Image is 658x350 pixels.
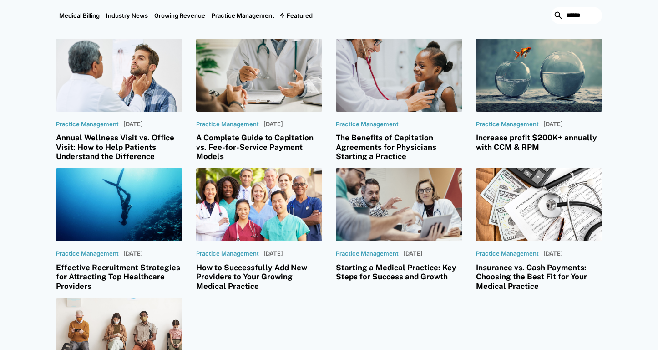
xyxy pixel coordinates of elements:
h3: Annual Wellness Visit vs. Office Visit: How to Help Patients Understand the Difference [56,133,182,161]
p: Practice Management [196,121,259,128]
div: Featured [287,12,313,19]
p: Practice Management [476,250,539,257]
a: Practice Management[DATE]Insurance vs. Cash Payments: Choosing the Best Fit for Your Medical Prac... [476,168,602,291]
a: Industry News [103,0,151,31]
a: Practice Management[DATE]Increase profit $200K+ annually with CCM & RPM [476,39,602,152]
p: Practice Management [56,121,119,128]
p: Practice Management [196,250,259,257]
p: [DATE] [543,121,563,128]
p: [DATE] [263,121,283,128]
h3: Effective Recruitment Strategies for Attracting Top Healthcare Providers [56,263,182,291]
div: Featured [278,0,316,31]
h3: The Benefits of Capitation Agreements for Physicians Starting a Practice [336,133,462,161]
a: Practice Management[DATE]Starting a Medical Practice: Key Steps for Success and Growth [336,168,462,281]
a: Growing Revenue [151,0,208,31]
p: [DATE] [543,250,563,257]
p: [DATE] [123,121,143,128]
p: Practice Management [336,121,399,128]
h3: How to Successfully Add New Providers to Your Growing Medical Practice [196,263,323,291]
h3: Starting a Medical Practice: Key Steps for Success and Growth [336,263,462,282]
h3: Insurance vs. Cash Payments: Choosing the Best Fit for Your Medical Practice [476,263,602,291]
p: [DATE] [263,250,283,257]
h3: A Complete Guide to Capitation vs. Fee-for-Service Payment Models [196,133,323,161]
p: Practice Management [476,121,539,128]
a: Practice Management[DATE]Effective Recruitment Strategies for Attracting Top Healthcare Providers [56,168,182,291]
a: Practice ManagementThe Benefits of Capitation Agreements for Physicians Starting a Practice [336,39,462,161]
a: Practice Management[DATE]How to Successfully Add New Providers to Your Growing Medical Practice [196,168,323,291]
p: Practice Management [56,250,119,257]
p: [DATE] [123,250,143,257]
p: Practice Management [336,250,399,257]
a: Practice Management [208,0,278,31]
a: Medical Billing [56,0,103,31]
h3: Increase profit $200K+ annually with CCM & RPM [476,133,602,152]
a: Practice Management[DATE]Annual Wellness Visit vs. Office Visit: How to Help Patients Understand ... [56,39,182,161]
a: Practice Management[DATE]A Complete Guide to Capitation vs. Fee-for-Service Payment Models [196,39,323,161]
p: [DATE] [403,250,423,257]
